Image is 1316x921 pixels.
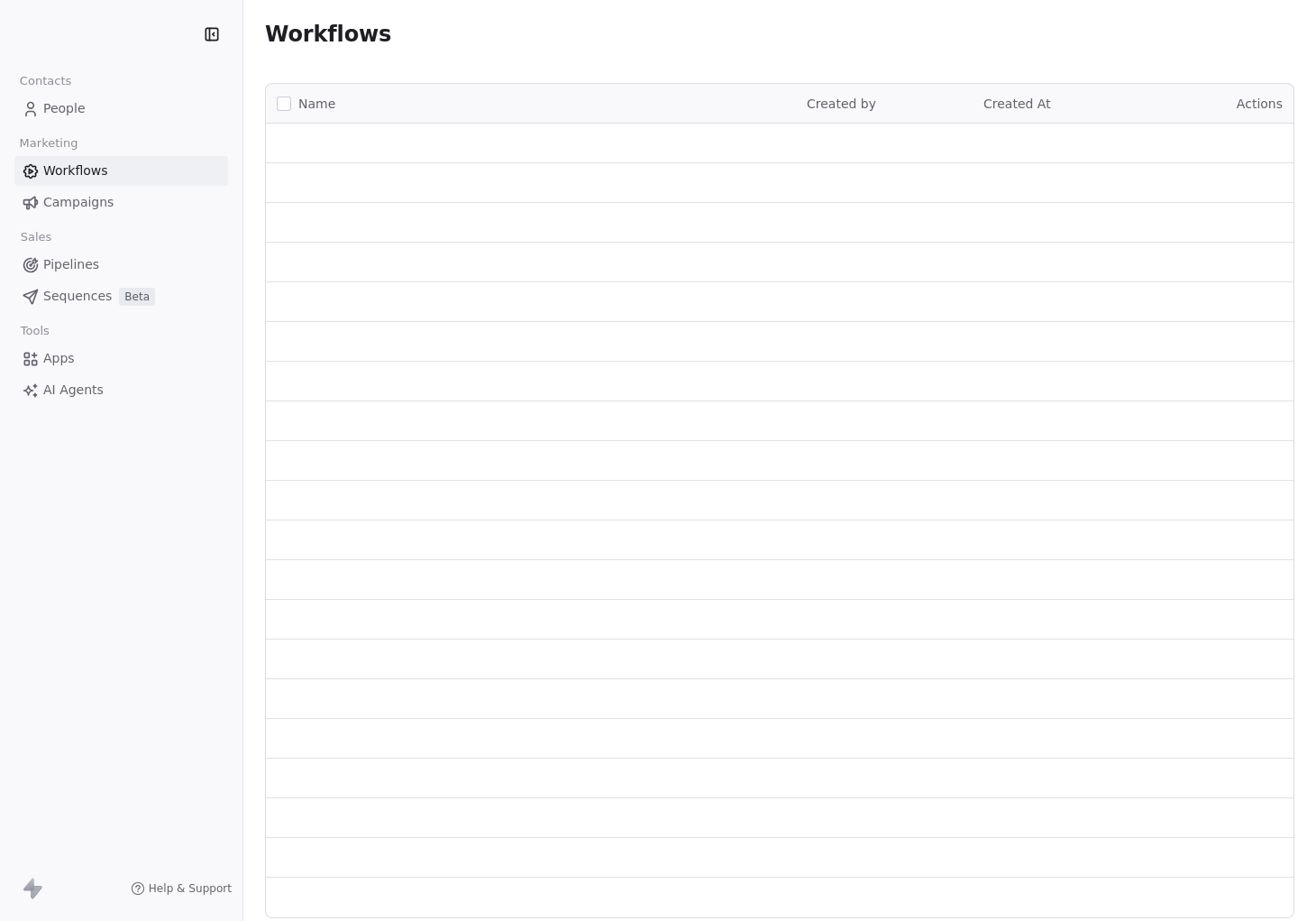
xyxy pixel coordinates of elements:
span: Sales [13,224,59,251]
a: People [14,94,228,124]
a: Apps [14,344,228,373]
span: Created At [983,97,1051,111]
a: Pipelines [14,250,228,280]
span: Marketing [12,130,86,157]
span: Actions [1237,97,1283,111]
span: Pipelines [43,255,99,274]
a: AI Agents [14,375,228,405]
span: Contacts [12,68,79,95]
span: Help & Support [149,881,232,896]
span: Sequences [43,287,112,306]
a: Workflows [14,156,228,186]
span: People [43,99,86,118]
a: SequencesBeta [14,281,228,311]
span: Created by [807,97,876,111]
a: Help & Support [131,881,232,896]
span: Campaigns [43,193,114,212]
a: Campaigns [14,188,228,217]
span: Beta [119,288,155,306]
span: Name [298,95,335,114]
span: Workflows [265,22,391,47]
span: Apps [43,349,75,368]
span: Workflows [43,161,108,180]
span: AI Agents [43,381,104,400]
span: Tools [13,318,57,345]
